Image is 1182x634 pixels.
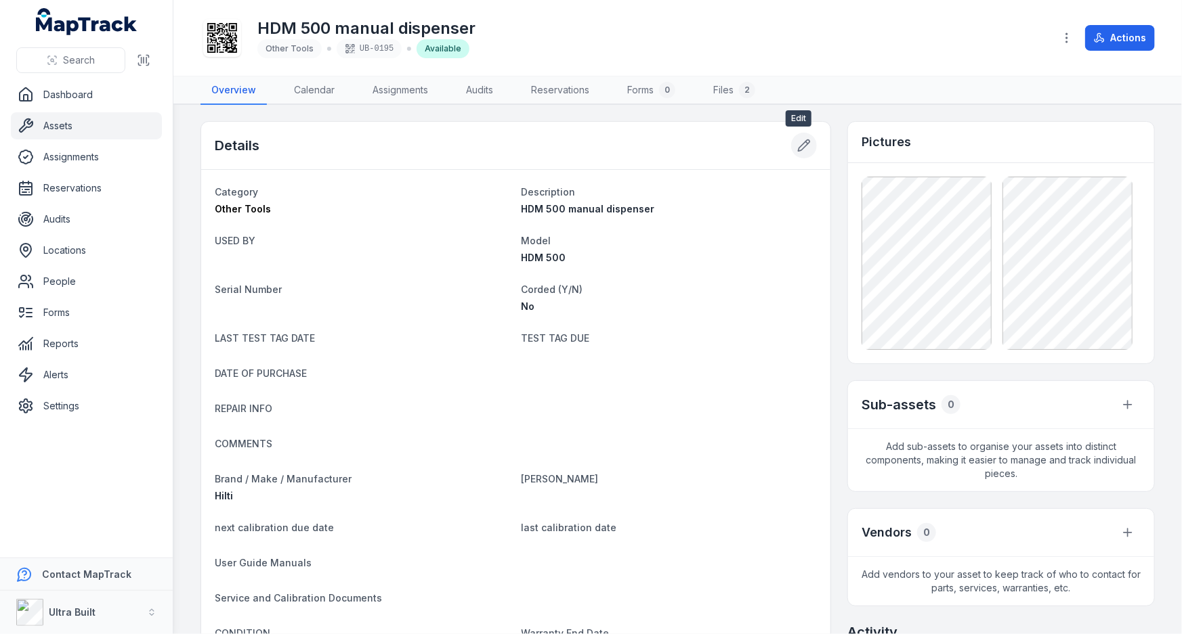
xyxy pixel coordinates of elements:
a: Settings [11,392,162,420]
span: Search [63,53,95,67]
span: [PERSON_NAME] [522,473,599,484]
span: HDM 500 manual dispenser [522,203,655,214]
span: Category [215,186,258,198]
a: Calendar [283,76,345,105]
span: User Guide Manuals [215,557,312,568]
span: Other Tools [266,43,314,53]
span: Description [522,186,576,198]
span: HDM 500 [522,252,566,263]
div: 0 [917,523,936,542]
a: Forms [11,299,162,326]
div: 0 [942,395,961,414]
span: TEST TAG DUE [522,332,590,344]
span: No [522,300,535,312]
div: 0 [659,82,675,98]
span: Serial Number [215,284,282,295]
a: Reservations [11,175,162,202]
button: Actions [1085,25,1155,51]
a: Alerts [11,361,162,388]
h3: Pictures [862,133,911,152]
span: DATE OF PURCHASE [215,367,307,379]
a: Reports [11,330,162,357]
span: Edit [786,110,811,127]
span: LAST TEST TAG DATE [215,332,315,344]
button: Search [16,47,125,73]
span: Brand / Make / Manufacturer [215,473,352,484]
div: 2 [739,82,755,98]
span: Service and Calibration Documents [215,592,382,604]
a: Forms0 [616,76,686,105]
span: COMMENTS [215,438,272,449]
span: Model [522,235,551,246]
span: next calibration due date [215,522,334,533]
strong: Contact MapTrack [42,568,131,580]
div: Available [417,39,469,58]
span: Corded (Y/N) [522,284,583,295]
div: UB-0195 [337,39,402,58]
span: Add sub-assets to organise your assets into distinct components, making it easier to manage and t... [848,429,1154,491]
h2: Details [215,136,259,155]
a: Assignments [362,76,439,105]
h1: HDM 500 manual dispenser [257,18,476,39]
a: Locations [11,237,162,264]
a: Audits [455,76,504,105]
a: People [11,268,162,295]
a: Assets [11,112,162,139]
span: last calibration date [522,522,617,533]
a: Assignments [11,143,162,171]
span: Add vendors to your asset to keep track of who to contact for parts, services, warranties, etc. [848,557,1154,606]
span: Hilti [215,490,233,501]
span: Other Tools [215,203,271,214]
h3: Vendors [862,523,912,542]
a: Dashboard [11,81,162,108]
a: Overview [200,76,267,105]
strong: Ultra Built [49,606,96,618]
a: Files2 [702,76,766,105]
h2: Sub-assets [862,395,936,414]
span: REPAIR INFO [215,403,272,414]
a: Reservations [520,76,600,105]
a: MapTrack [36,8,138,35]
span: USED BY [215,235,255,246]
a: Audits [11,206,162,233]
